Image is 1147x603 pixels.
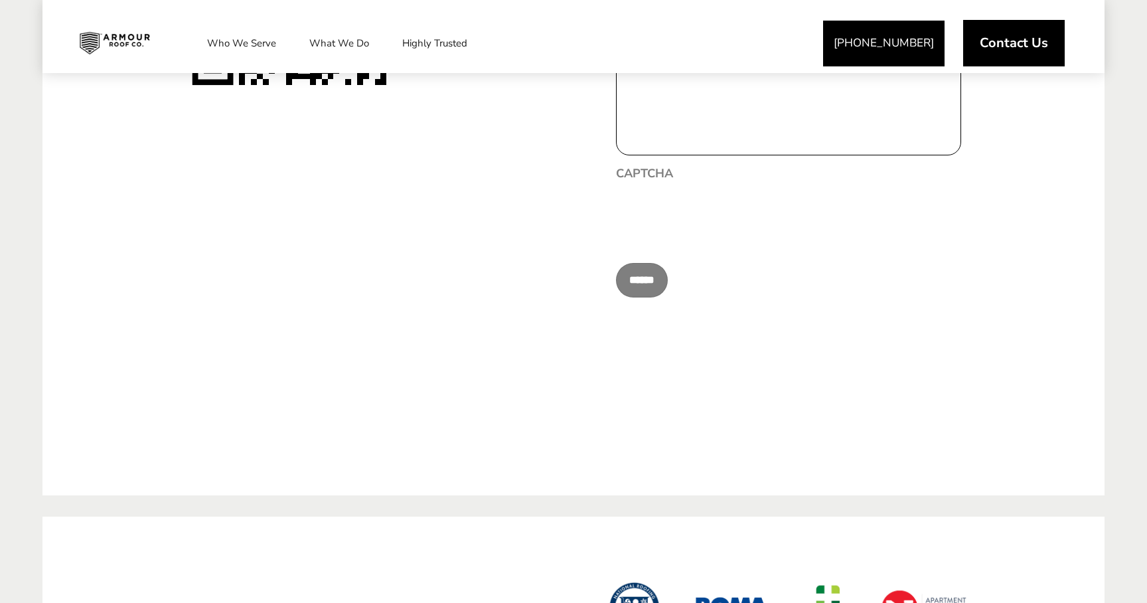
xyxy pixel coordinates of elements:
iframe: reCAPTCHA [616,190,818,242]
label: CAPTCHA [616,166,673,181]
img: Industrial and Commercial Roofing Company | Armour Roof Co. [69,27,161,60]
a: Contact Us [963,20,1065,66]
a: [PHONE_NUMBER] [823,21,945,66]
a: Highly Trusted [389,27,481,60]
a: Who We Serve [194,27,289,60]
a: What We Do [296,27,382,60]
span: Contact Us [980,37,1048,50]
